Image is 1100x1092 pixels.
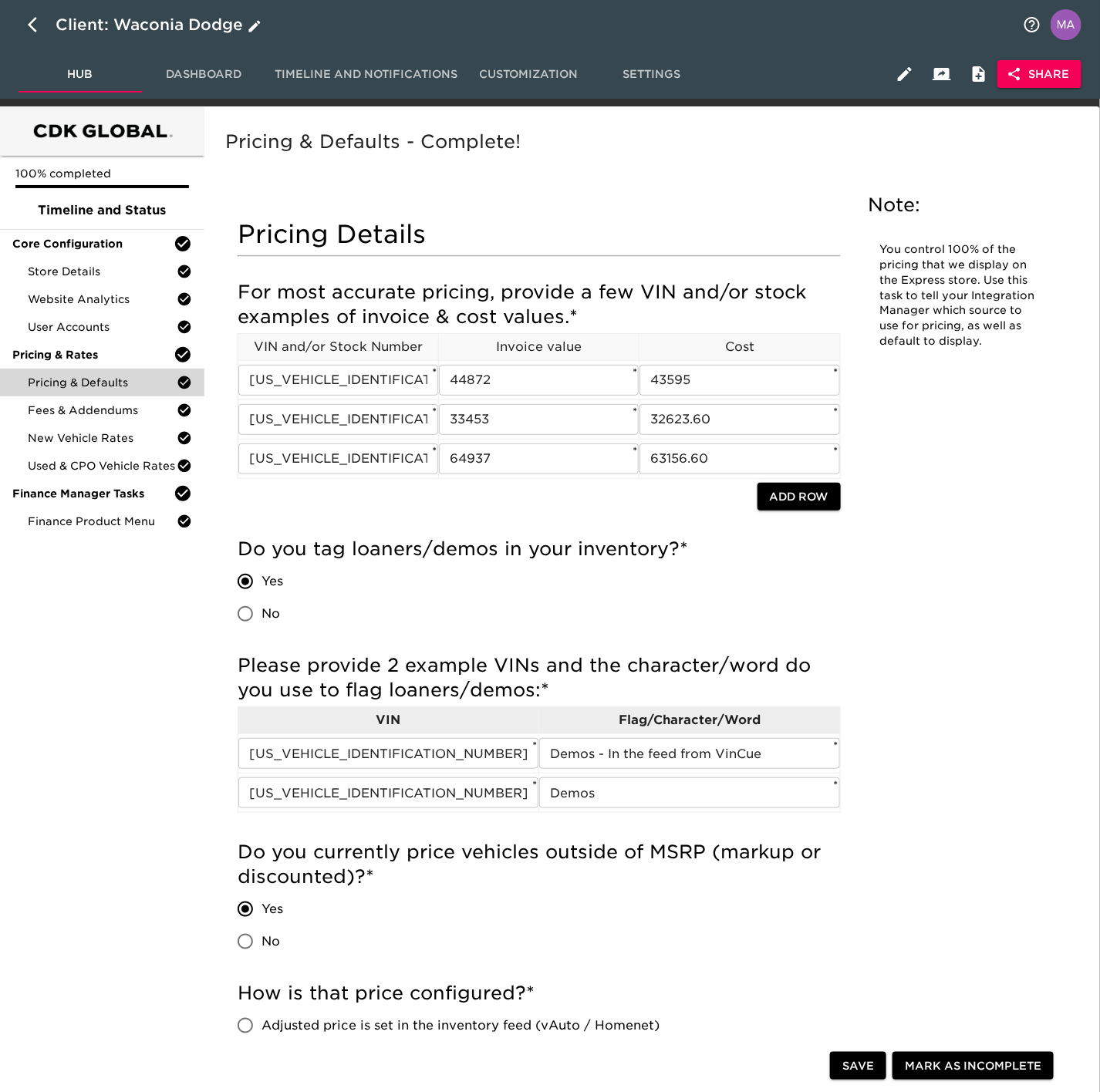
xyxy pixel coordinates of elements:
span: Customization [476,65,581,84]
span: Save [842,1057,874,1076]
h5: For most accurate pricing, provide a few VIN and/or stock examples of invoice & cost values. [238,280,841,329]
span: Mark as Incomplete [905,1057,1041,1076]
p: Cost [639,338,839,356]
span: Finance Product Menu [28,514,177,529]
h5: Pricing & Defaults - Complete! [225,130,1072,154]
p: Flag/Character/Word [539,711,839,730]
span: Timeline and Status [12,201,192,220]
button: Internal Notes and Comments [960,56,997,93]
button: Add Row [758,483,841,511]
span: Hub [28,65,133,84]
span: No [262,932,280,951]
span: Share [1010,65,1069,84]
span: Pricing & Defaults [28,375,177,390]
p: You control 100% of the pricing that we display on the Express store. Use this task to tell your ... [880,242,1040,349]
span: Adjusted price is set in the inventory feed (vAuto / Homenet) [262,1016,660,1035]
span: User Accounts [28,319,177,335]
button: Share [997,60,1081,89]
img: Profile [1051,9,1081,40]
h4: Pricing Details [238,219,841,250]
h5: Do you currently price vehicles outside of MSRP (markup or discounted)? [238,840,841,889]
span: Used & CPO Vehicle Rates [28,458,177,474]
span: Yes [262,572,283,591]
p: 100% completed [15,166,189,181]
div: Client: Waconia Dodge [56,12,265,37]
span: Timeline and Notifications [275,65,457,84]
p: VIN [238,711,538,730]
span: Core Configuration [12,236,174,251]
span: Store Details [28,264,177,279]
button: Save [830,1052,886,1080]
h5: Note: [869,193,1051,217]
h5: Do you tag loaners/demos in your inventory? [238,537,841,561]
span: Website Analytics [28,292,177,307]
p: Invoice value [439,338,639,356]
span: No [262,605,280,623]
span: Dashboard [151,65,256,84]
button: Edit Hub [886,56,923,93]
h5: Please provide 2 example VINs and the character/word do you use to flag loaners/demos: [238,653,841,703]
span: Fees & Addendums [28,403,177,418]
span: Finance Manager Tasks [12,486,174,501]
span: Pricing & Rates [12,347,174,362]
button: Client View [923,56,960,93]
span: Settings [599,65,704,84]
span: Add Row [770,487,828,507]
button: notifications [1014,6,1051,43]
button: Mark as Incomplete [892,1052,1054,1080]
p: VIN and/or Stock Number [238,338,438,356]
span: New Vehicle Rates [28,430,177,446]
h5: How is that price configured? [238,981,841,1006]
span: Yes [262,900,283,918]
